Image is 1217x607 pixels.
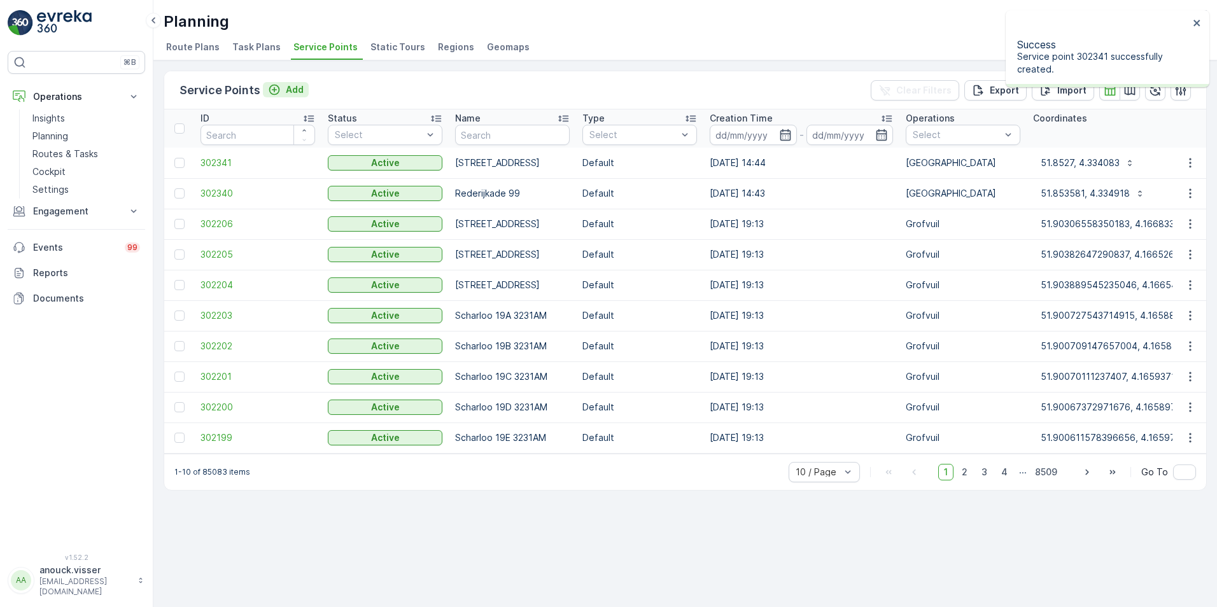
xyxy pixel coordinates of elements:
p: ... [1019,464,1027,480]
td: [DATE] 19:13 [703,209,899,239]
p: Operations [33,90,120,103]
a: 302205 [200,248,315,261]
button: Active [328,247,442,262]
p: Active [371,248,400,261]
p: Cockpit [32,165,66,178]
p: [STREET_ADDRESS] [455,279,570,291]
td: [DATE] 19:13 [703,239,899,270]
p: Default [582,431,697,444]
p: Type [582,112,605,125]
button: Operations [8,84,145,109]
p: ⌘B [123,57,136,67]
p: Default [582,401,697,414]
p: Rederijkade 99 [455,187,570,200]
span: Service Points [293,41,358,53]
a: 302202 [200,340,315,352]
p: Active [371,309,400,322]
button: 51.853581, 4.334918 [1033,183,1153,204]
div: Toggle Row Selected [174,341,185,351]
p: Select [913,129,1001,141]
div: Toggle Row Selected [174,310,185,321]
p: Active [371,370,400,383]
span: 3 [976,464,993,480]
p: Engagement [33,205,120,218]
p: Scharloo 19D 3231AM [455,401,570,414]
a: Cockpit [27,163,145,181]
div: Toggle Row Selected [174,402,185,412]
a: 302200 [200,401,315,414]
p: Select [335,129,423,141]
p: Active [371,218,400,230]
p: Active [371,340,400,352]
p: Default [582,370,697,383]
a: 302199 [200,431,315,444]
span: Task Plans [232,41,281,53]
span: Static Tours [370,41,425,53]
p: Select [589,129,677,141]
p: Coordinates [1033,112,1087,125]
p: Creation Time [710,112,773,125]
span: Regions [438,41,474,53]
p: Clear Filters [896,84,952,97]
p: - [799,127,804,143]
td: [DATE] 19:13 [703,300,899,331]
span: v 1.52.2 [8,554,145,561]
p: Grofvuil [906,309,1020,322]
a: Documents [8,286,145,311]
span: 8509 [1029,464,1063,480]
button: Active [328,430,442,445]
a: Reports [8,260,145,286]
img: logo_light-DOdMpM7g.png [37,10,92,36]
div: Toggle Row Selected [174,188,185,199]
td: [DATE] 19:13 [703,422,899,453]
button: Active [328,369,442,384]
p: [STREET_ADDRESS] [455,248,570,261]
p: Default [582,157,697,169]
a: 302340 [200,187,315,200]
span: Go To [1141,466,1168,478]
button: Active [328,277,442,293]
span: Geomaps [487,41,530,53]
button: AAanouck.visser[EMAIL_ADDRESS][DOMAIN_NAME] [8,564,145,597]
a: 302201 [200,370,315,383]
td: [DATE] 19:13 [703,361,899,392]
button: Clear Filters [871,80,959,101]
p: Documents [33,292,140,305]
button: Active [328,308,442,323]
p: Planning [32,130,68,143]
div: Toggle Row Selected [174,280,185,290]
p: 51.853581, 4.334918 [1041,187,1130,200]
span: 1 [938,464,953,480]
p: Active [371,401,400,414]
p: Service Points [179,81,260,99]
a: Events99 [8,235,145,260]
span: 4 [995,464,1013,480]
p: Active [371,279,400,291]
a: 302341 [200,157,315,169]
div: Toggle Row Selected [174,158,185,168]
div: Toggle Row Selected [174,433,185,443]
p: Grofvuil [906,370,1020,383]
a: 302203 [200,309,315,322]
button: Export [964,80,1027,101]
p: ID [200,112,209,125]
div: Toggle Row Selected [174,219,185,229]
img: logo [8,10,33,36]
div: Toggle Row Selected [174,249,185,260]
td: [DATE] 14:43 [703,178,899,209]
p: Success [1017,39,1189,50]
div: AA [11,570,31,590]
p: 51.90382647290837, 4.1665265252708 [1041,248,1213,261]
p: Grofvuil [906,248,1020,261]
p: Name [455,112,481,125]
p: Export [990,84,1019,97]
p: Grofvuil [906,218,1020,230]
p: Grofvuil [906,340,1020,352]
p: Grofvuil [906,401,1020,414]
p: Status [328,112,357,125]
